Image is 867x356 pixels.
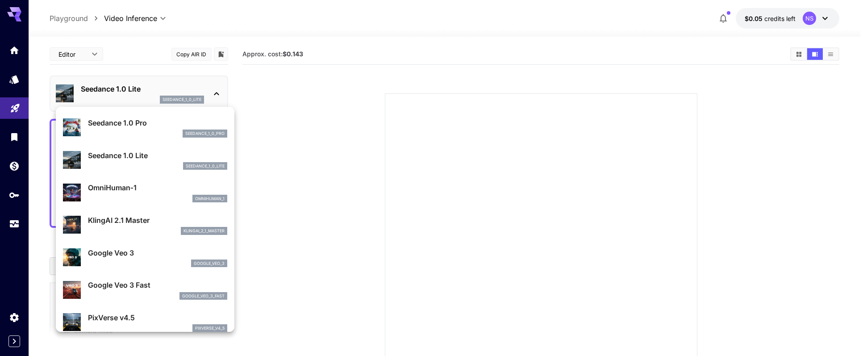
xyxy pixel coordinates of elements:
[63,309,227,336] div: PixVerse v4.5pixverse_v4_5
[63,244,227,271] div: Google Veo 3google_veo_3
[88,280,227,290] p: Google Veo 3 Fast
[63,147,227,174] div: Seedance 1.0 Liteseedance_1_0_lite
[63,114,227,141] div: Seedance 1.0 Proseedance_1_0_pro
[63,179,227,206] div: OmniHuman‑1omnihuman_1
[186,163,225,169] p: seedance_1_0_lite
[185,130,225,137] p: seedance_1_0_pro
[63,276,227,303] div: Google Veo 3 Fastgoogle_veo_3_fast
[195,196,225,202] p: omnihuman_1
[88,312,227,323] p: PixVerse v4.5
[183,228,225,234] p: klingai_2_1_master
[88,247,227,258] p: Google Veo 3
[88,150,227,161] p: Seedance 1.0 Lite
[88,215,227,226] p: KlingAI 2.1 Master
[194,260,225,267] p: google_veo_3
[195,325,225,331] p: pixverse_v4_5
[88,117,227,128] p: Seedance 1.0 Pro
[63,211,227,239] div: KlingAI 2.1 Masterklingai_2_1_master
[88,182,227,193] p: OmniHuman‑1
[182,293,225,299] p: google_veo_3_fast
